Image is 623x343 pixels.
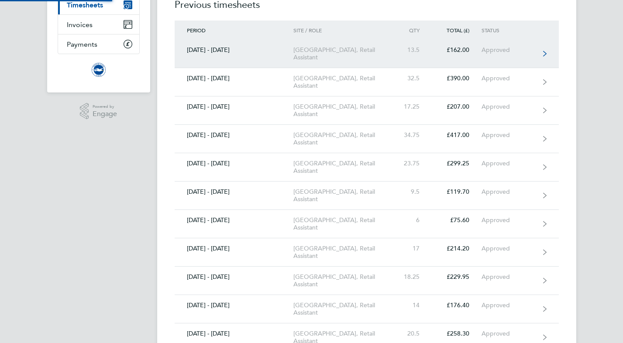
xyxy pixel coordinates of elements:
[432,216,482,224] div: £75.60
[482,160,535,167] div: Approved
[432,302,482,309] div: £176.40
[293,27,393,33] div: Site / Role
[482,75,535,82] div: Approved
[293,75,393,89] div: [GEOGRAPHIC_DATA], Retail Assistant
[175,273,294,281] div: [DATE] - [DATE]
[80,103,117,120] a: Powered byEngage
[432,273,482,281] div: £229.95
[393,131,432,139] div: 34.75
[482,46,535,54] div: Approved
[393,216,432,224] div: 6
[393,75,432,82] div: 32.5
[93,110,117,118] span: Engage
[432,160,482,167] div: £299.25
[175,188,294,196] div: [DATE] - [DATE]
[58,34,139,54] a: Payments
[175,75,294,82] div: [DATE] - [DATE]
[175,216,294,224] div: [DATE] - [DATE]
[175,302,294,309] div: [DATE] - [DATE]
[67,1,103,9] span: Timesheets
[432,245,482,252] div: £214.20
[482,273,535,281] div: Approved
[482,245,535,252] div: Approved
[432,75,482,82] div: £390.00
[393,27,432,33] div: Qty
[432,330,482,337] div: £258.30
[432,27,482,33] div: Total (£)
[482,330,535,337] div: Approved
[175,182,559,210] a: [DATE] - [DATE][GEOGRAPHIC_DATA], Retail Assistant9.5£119.70Approved
[393,46,432,54] div: 13.5
[92,63,106,77] img: brightonandhovealbion-logo-retina.png
[293,160,393,175] div: [GEOGRAPHIC_DATA], Retail Assistant
[175,295,559,323] a: [DATE] - [DATE][GEOGRAPHIC_DATA], Retail Assistant14£176.40Approved
[482,188,535,196] div: Approved
[175,46,294,54] div: [DATE] - [DATE]
[58,63,140,77] a: Go to home page
[93,103,117,110] span: Powered by
[67,40,97,48] span: Payments
[175,125,559,153] a: [DATE] - [DATE][GEOGRAPHIC_DATA], Retail Assistant34.75£417.00Approved
[293,216,393,231] div: [GEOGRAPHIC_DATA], Retail Assistant
[432,46,482,54] div: £162.00
[293,131,393,146] div: [GEOGRAPHIC_DATA], Retail Assistant
[393,160,432,167] div: 23.75
[175,96,559,125] a: [DATE] - [DATE][GEOGRAPHIC_DATA], Retail Assistant17.25£207.00Approved
[58,15,139,34] a: Invoices
[432,188,482,196] div: £119.70
[293,302,393,316] div: [GEOGRAPHIC_DATA], Retail Assistant
[293,273,393,288] div: [GEOGRAPHIC_DATA], Retail Assistant
[432,103,482,110] div: £207.00
[175,245,294,252] div: [DATE] - [DATE]
[175,330,294,337] div: [DATE] - [DATE]
[175,210,559,238] a: [DATE] - [DATE][GEOGRAPHIC_DATA], Retail Assistant6£75.60Approved
[175,153,559,182] a: [DATE] - [DATE][GEOGRAPHIC_DATA], Retail Assistant23.75£299.25Approved
[393,188,432,196] div: 9.5
[393,302,432,309] div: 14
[293,103,393,118] div: [GEOGRAPHIC_DATA], Retail Assistant
[175,238,559,267] a: [DATE] - [DATE][GEOGRAPHIC_DATA], Retail Assistant17£214.20Approved
[393,103,432,110] div: 17.25
[482,302,535,309] div: Approved
[187,27,206,34] span: Period
[175,103,294,110] div: [DATE] - [DATE]
[432,131,482,139] div: £417.00
[175,40,559,68] a: [DATE] - [DATE][GEOGRAPHIC_DATA], Retail Assistant13.5£162.00Approved
[393,245,432,252] div: 17
[293,245,393,260] div: [GEOGRAPHIC_DATA], Retail Assistant
[67,21,93,29] span: Invoices
[482,103,535,110] div: Approved
[175,68,559,96] a: [DATE] - [DATE][GEOGRAPHIC_DATA], Retail Assistant32.5£390.00Approved
[175,160,294,167] div: [DATE] - [DATE]
[482,216,535,224] div: Approved
[293,188,393,203] div: [GEOGRAPHIC_DATA], Retail Assistant
[482,131,535,139] div: Approved
[393,330,432,337] div: 20.5
[393,273,432,281] div: 18.25
[175,267,559,295] a: [DATE] - [DATE][GEOGRAPHIC_DATA], Retail Assistant18.25£229.95Approved
[175,131,294,139] div: [DATE] - [DATE]
[293,46,393,61] div: [GEOGRAPHIC_DATA], Retail Assistant
[482,27,535,33] div: Status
